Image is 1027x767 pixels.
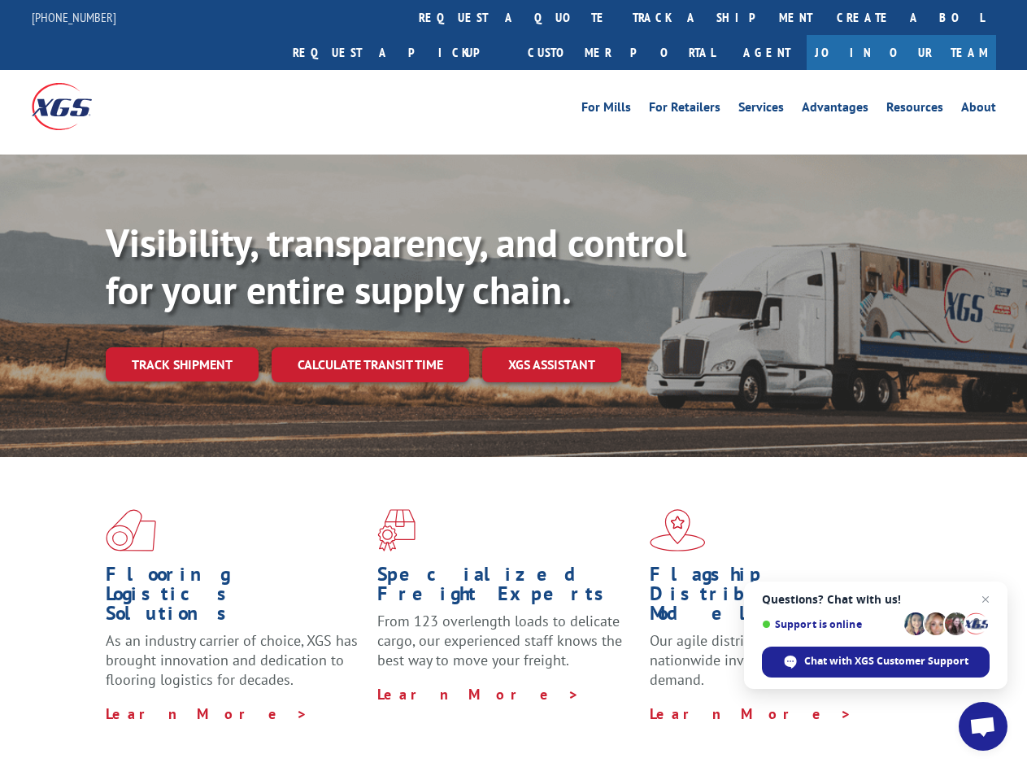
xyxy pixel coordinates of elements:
a: [PHONE_NUMBER] [32,9,116,25]
span: Chat with XGS Customer Support [804,654,968,669]
h1: Specialized Freight Experts [377,564,637,612]
a: Agent [727,35,807,70]
img: xgs-icon-flagship-distribution-model-red [650,509,706,551]
a: Resources [886,101,943,119]
a: Track shipment [106,347,259,381]
a: XGS ASSISTANT [482,347,621,382]
a: Join Our Team [807,35,996,70]
img: xgs-icon-total-supply-chain-intelligence-red [106,509,156,551]
a: Learn More > [377,685,580,704]
span: Close chat [976,590,995,609]
b: Visibility, transparency, and control for your entire supply chain. [106,217,686,315]
a: About [961,101,996,119]
h1: Flagship Distribution Model [650,564,909,631]
a: Learn More > [106,704,308,723]
a: Learn More > [650,704,852,723]
a: Calculate transit time [272,347,469,382]
a: For Retailers [649,101,720,119]
a: For Mills [581,101,631,119]
span: Questions? Chat with us! [762,593,990,606]
img: xgs-icon-focused-on-flooring-red [377,509,416,551]
a: Services [738,101,784,119]
div: Chat with XGS Customer Support [762,647,990,678]
a: Advantages [802,101,868,119]
p: From 123 overlength loads to delicate cargo, our experienced staff knows the best way to move you... [377,612,637,684]
div: Open chat [959,702,1007,751]
a: Request a pickup [281,35,516,70]
h1: Flooring Logistics Solutions [106,564,365,631]
span: As an industry carrier of choice, XGS has brought innovation and dedication to flooring logistics... [106,631,358,689]
span: Support is online [762,618,899,630]
span: Our agile distribution network gives you nationwide inventory management on demand. [650,631,904,689]
a: Customer Portal [516,35,727,70]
